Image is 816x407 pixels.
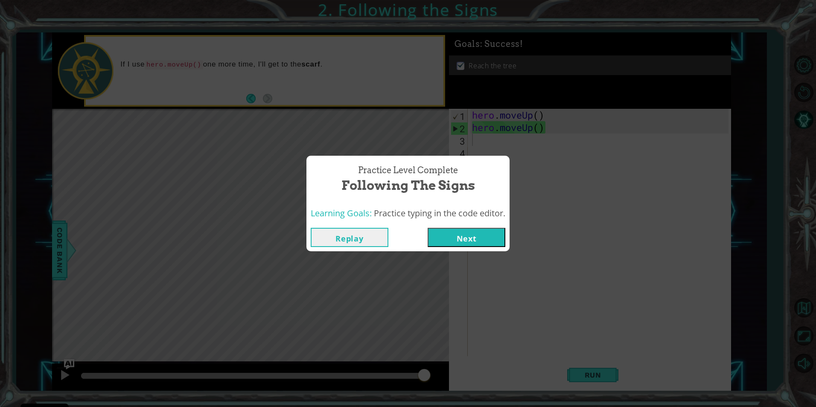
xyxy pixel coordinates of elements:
span: Practice typing in the code editor. [374,207,505,219]
button: Replay [311,228,388,247]
button: Next [428,228,505,247]
span: Learning Goals: [311,207,372,219]
span: Practice Level Complete [358,164,458,177]
span: Following the Signs [341,176,475,195]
